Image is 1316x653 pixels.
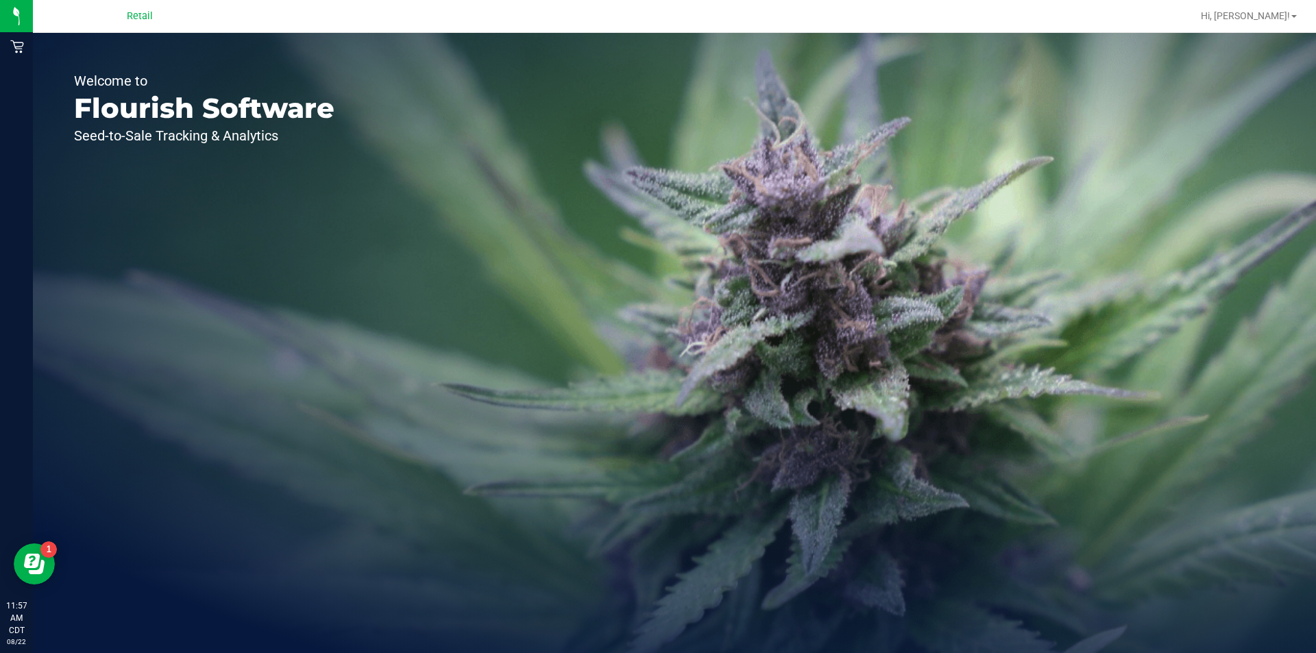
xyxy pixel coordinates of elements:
span: Hi, [PERSON_NAME]! [1201,10,1290,21]
p: Welcome to [74,74,334,88]
inline-svg: Retail [10,40,24,53]
p: 11:57 AM CDT [6,600,27,637]
span: Retail [127,10,153,22]
p: Seed-to-Sale Tracking & Analytics [74,129,334,143]
p: Flourish Software [74,95,334,122]
p: 08/22 [6,637,27,647]
iframe: Resource center unread badge [40,541,57,558]
iframe: Resource center [14,543,55,584]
